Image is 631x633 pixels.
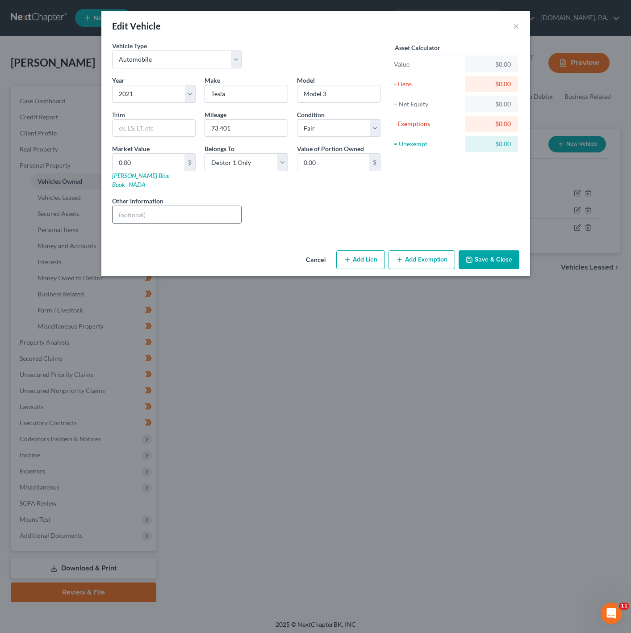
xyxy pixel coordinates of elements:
input: 0.00 [113,154,184,171]
div: = Net Equity [394,100,461,109]
label: Market Value [112,144,150,153]
img: Profile image for Katie [25,5,40,19]
div: $ [184,154,195,171]
button: Start recording [57,293,64,300]
div: 🚨ATTN: [GEOGRAPHIC_DATA] of [US_STATE]The court has added a new Credit Counseling Field that we n... [7,70,146,164]
button: Gif picker [28,293,35,300]
div: [PERSON_NAME] • 14h ago [14,166,88,171]
span: 11 [619,603,629,610]
input: ex. LS, LT, etc [113,120,195,137]
p: Active 45m ago [43,11,89,20]
button: Save & Close [459,250,519,269]
a: NADA [129,181,146,188]
div: $0.00 [472,60,511,69]
input: 0.00 [297,154,369,171]
div: $0.00 [472,119,511,128]
textarea: Message… [8,274,171,289]
input: -- [205,120,288,137]
input: ex. Nissan [205,85,288,102]
div: $0.00 [472,80,511,89]
button: Emoji picker [14,293,21,300]
div: $ [369,154,380,171]
button: Cancel [299,251,333,269]
div: Value [394,60,461,69]
button: Add Exemption [389,250,455,269]
span: Make [205,76,220,84]
label: Value of Portion Owned [297,144,364,153]
button: Send a message… [153,289,167,304]
button: Home [140,4,157,21]
div: Edit Vehicle [112,20,161,32]
h1: [PERSON_NAME] [43,4,101,11]
span: Belongs To [205,145,234,152]
button: Add Lien [336,250,385,269]
label: Condition [297,110,325,119]
label: Model [297,76,315,85]
button: go back [6,4,23,21]
iframe: Intercom live chat [601,603,622,624]
button: × [513,21,519,31]
button: Upload attachment [42,293,50,300]
div: - Liens [394,80,461,89]
label: Year [112,76,125,85]
a: [PERSON_NAME] Blue Book [112,172,169,188]
label: Mileage [205,110,226,119]
label: Other Information [112,196,163,206]
div: $0.00 [472,100,511,109]
div: Katie says… [7,70,171,184]
label: Vehicle Type [112,41,147,51]
div: Close [157,4,173,20]
div: - Exemptions [394,119,461,128]
label: Trim [112,110,125,119]
label: Asset Calculator [395,43,440,52]
div: The court has added a new Credit Counseling Field that we need to update upon filing. Please remo... [14,97,139,159]
div: = Unexempt [394,139,461,148]
div: $0.00 [472,139,511,148]
input: (optional) [113,206,242,223]
b: 🚨ATTN: [GEOGRAPHIC_DATA] of [US_STATE] [14,76,127,92]
input: ex. Altima [297,85,380,102]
